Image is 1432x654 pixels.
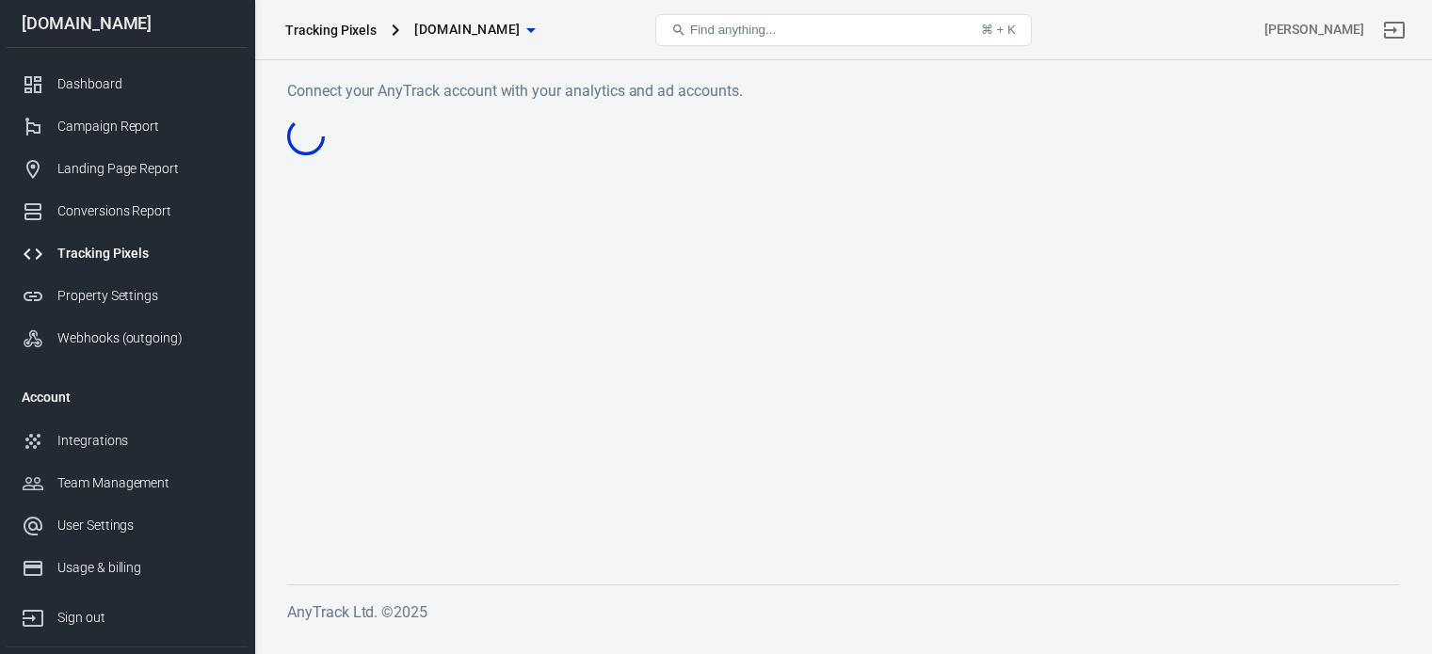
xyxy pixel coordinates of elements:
[57,74,233,94] div: Dashboard
[285,21,377,40] div: Tracking Pixels
[57,244,233,263] div: Tracking Pixels
[7,15,248,32] div: [DOMAIN_NAME]
[655,14,1032,46] button: Find anything...⌘ + K
[57,516,233,535] div: User Settings
[57,328,233,348] div: Webhooks (outgoing)
[7,275,248,317] a: Property Settings
[7,190,248,232] a: Conversions Report
[7,547,248,589] a: Usage & billing
[7,375,248,420] li: Account
[7,589,248,639] a: Sign out
[57,117,233,136] div: Campaign Report
[7,148,248,190] a: Landing Page Report
[57,201,233,221] div: Conversions Report
[287,600,1399,624] h6: AnyTrack Ltd. © 2025
[7,317,248,359] a: Webhooks (outgoing)
[7,504,248,547] a: User Settings
[7,420,248,462] a: Integrations
[57,608,233,628] div: Sign out
[287,79,1399,103] h6: Connect your AnyTrack account with your analytics and ad accounts.
[7,105,248,148] a: Campaign Report
[1372,8,1417,53] a: Sign out
[7,232,248,275] a: Tracking Pixels
[7,63,248,105] a: Dashboard
[57,159,233,179] div: Landing Page Report
[57,473,233,493] div: Team Management
[57,286,233,306] div: Property Settings
[981,23,1016,37] div: ⌘ + K
[7,462,248,504] a: Team Management
[407,12,542,47] button: [DOMAIN_NAME]
[1264,20,1364,40] div: Account id: C21CTY1k
[414,18,520,41] span: taniatheherbalist.com
[690,23,776,37] span: Find anything...
[57,558,233,578] div: Usage & billing
[57,431,233,451] div: Integrations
